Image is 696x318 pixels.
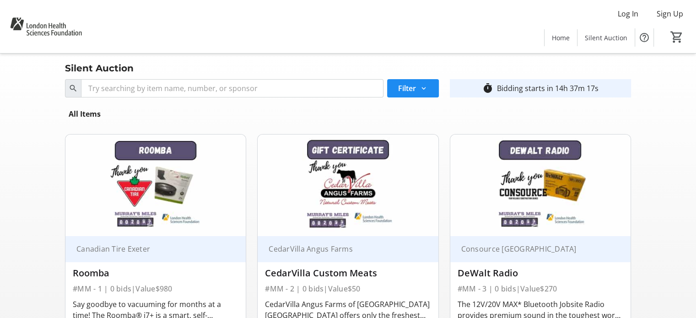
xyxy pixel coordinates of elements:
[497,83,599,94] div: Bidding starts in 14h 37m 17s
[73,282,238,295] div: #MM - 1 | 0 bids | Value $980
[265,244,420,253] div: CedarVilla Angus Farms
[387,79,439,97] button: Filter
[73,268,238,279] div: Roomba
[81,79,383,97] input: Try searching by item name, number, or sponsor
[610,6,646,21] button: Log In
[618,8,638,19] span: Log In
[65,105,104,123] div: All Items
[649,6,691,21] button: Sign Up
[265,268,431,279] div: CedarVilla Custom Meats
[482,83,493,94] mat-icon: timer_outline
[398,83,416,94] span: Filter
[265,282,431,295] div: #MM - 2 | 0 bids | Value $50
[458,282,623,295] div: #MM - 3 | 0 bids | Value $270
[458,244,612,253] div: Consource [GEOGRAPHIC_DATA]
[65,135,246,236] img: Roomba
[73,244,227,253] div: Canadian Tire Exeter
[577,29,635,46] a: Silent Auction
[585,33,627,43] span: Silent Auction
[545,29,577,46] a: Home
[458,268,623,279] div: DeWalt Radio
[59,61,139,75] div: Silent Auction
[258,135,438,236] img: CedarVilla Custom Meats
[635,28,653,47] button: Help
[450,135,631,236] img: DeWalt Radio
[5,4,86,49] img: London Health Sciences Foundation's Logo
[552,33,570,43] span: Home
[669,29,685,45] button: Cart
[657,8,683,19] span: Sign Up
